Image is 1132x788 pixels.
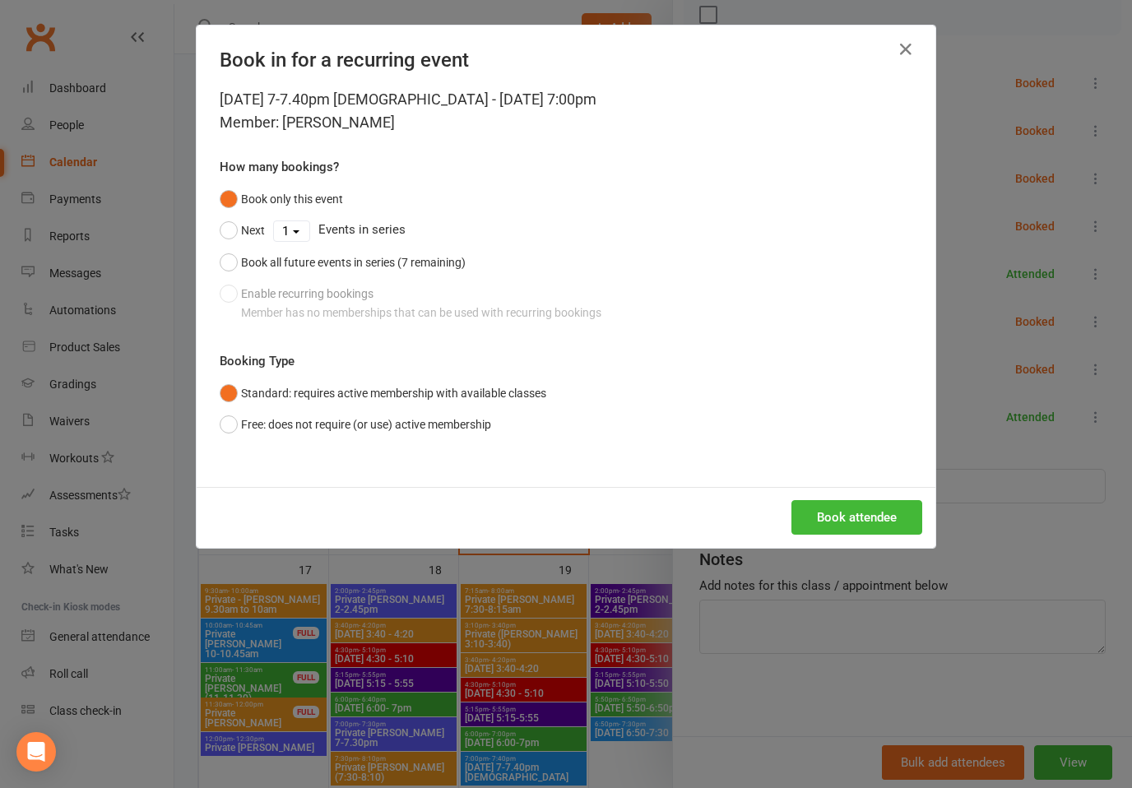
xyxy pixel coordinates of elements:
div: [DATE] 7-7.40pm [DEMOGRAPHIC_DATA] - [DATE] 7:00pm Member: [PERSON_NAME] [220,88,912,134]
button: Next [220,215,265,246]
label: How many bookings? [220,157,339,177]
label: Booking Type [220,351,295,371]
button: Book only this event [220,183,343,215]
button: Standard: requires active membership with available classes [220,378,546,409]
div: Book all future events in series (7 remaining) [241,253,466,271]
button: Free: does not require (or use) active membership [220,409,491,440]
button: Book all future events in series (7 remaining) [220,247,466,278]
button: Book attendee [791,500,922,535]
button: Close [893,36,919,63]
div: Events in series [220,215,912,246]
h4: Book in for a recurring event [220,49,912,72]
div: Open Intercom Messenger [16,732,56,772]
